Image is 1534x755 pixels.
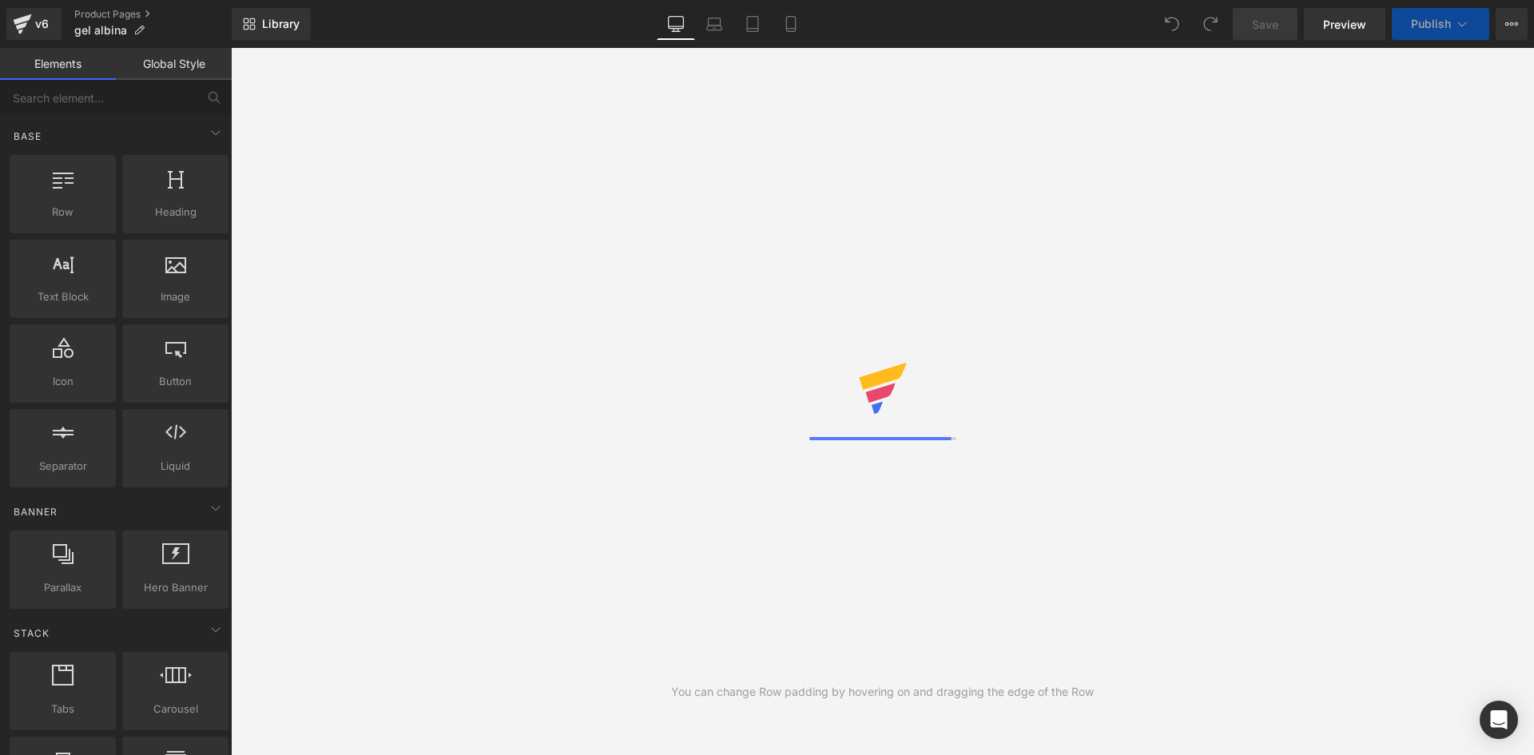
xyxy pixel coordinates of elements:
span: Carousel [127,701,224,717]
span: Preview [1323,16,1366,33]
span: gel albina [74,24,127,37]
span: Row [14,204,111,221]
div: You can change Row padding by hovering on and dragging the edge of the Row [671,683,1094,701]
button: Redo [1194,8,1226,40]
button: Undo [1156,8,1188,40]
span: Heading [127,204,224,221]
a: Global Style [116,48,232,80]
button: More [1496,8,1528,40]
span: Text Block [14,288,111,305]
span: Save [1252,16,1278,33]
a: Product Pages [74,8,232,21]
a: New Library [232,8,311,40]
div: v6 [32,14,52,34]
span: Liquid [127,458,224,475]
span: Tabs [14,701,111,717]
a: Laptop [695,8,733,40]
span: Library [262,17,300,31]
span: Image [127,288,224,305]
span: Publish [1411,18,1451,30]
div: Open Intercom Messenger [1480,701,1518,739]
a: Desktop [657,8,695,40]
span: Base [12,129,43,144]
span: Hero Banner [127,579,224,596]
a: Preview [1304,8,1385,40]
span: Stack [12,626,51,641]
a: Mobile [772,8,810,40]
span: Icon [14,373,111,390]
button: Publish [1392,8,1489,40]
span: Separator [14,458,111,475]
a: Tablet [733,8,772,40]
a: v6 [6,8,62,40]
span: Banner [12,504,59,519]
span: Button [127,373,224,390]
span: Parallax [14,579,111,596]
